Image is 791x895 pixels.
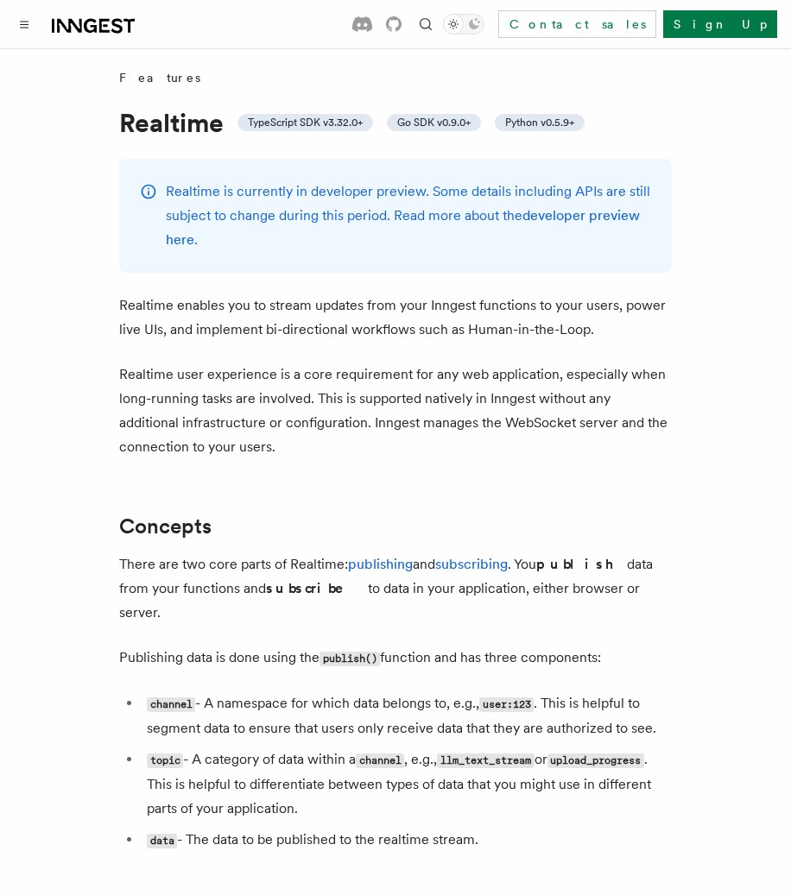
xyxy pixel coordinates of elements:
p: There are two core parts of Realtime: and . You data from your functions and to data in your appl... [119,552,672,625]
code: channel [356,753,404,768]
code: data [147,834,177,848]
p: Realtime user experience is a core requirement for any web application, especially when long-runn... [119,362,672,459]
code: channel [147,697,195,712]
h1: Realtime [119,107,672,138]
a: publishing [348,556,413,572]
span: Go SDK v0.9.0+ [397,116,471,129]
button: Toggle dark mode [443,14,484,35]
a: subscribing [435,556,508,572]
a: Concepts [119,514,212,539]
p: Realtime is currently in developer preview. Some details including APIs are still subject to chan... [166,180,651,252]
a: Contact sales [498,10,656,38]
li: - A namespace for which data belongs to, e.g., . This is helpful to segment data to ensure that u... [142,691,672,741]
span: TypeScript SDK v3.32.0+ [248,116,363,129]
button: Find something... [415,14,436,35]
span: Features [119,69,200,86]
code: user:123 [479,697,534,712]
code: upload_progress [547,753,644,768]
code: topic [147,753,183,768]
p: Publishing data is done using the function and has three components: [119,646,672,671]
strong: publish [536,556,627,572]
button: Toggle navigation [14,14,35,35]
code: publish() [320,652,380,666]
li: - A category of data within a , e.g., or . This is helpful to differentiate between types of data... [142,747,672,821]
p: Realtime enables you to stream updates from your Inngest functions to your users, power live UIs,... [119,293,672,342]
span: Python v0.5.9+ [505,116,574,129]
strong: subscribe [266,580,368,596]
li: - The data to be published to the realtime stream. [142,828,672,853]
code: llm_text_stream [437,753,534,768]
a: Sign Up [663,10,777,38]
